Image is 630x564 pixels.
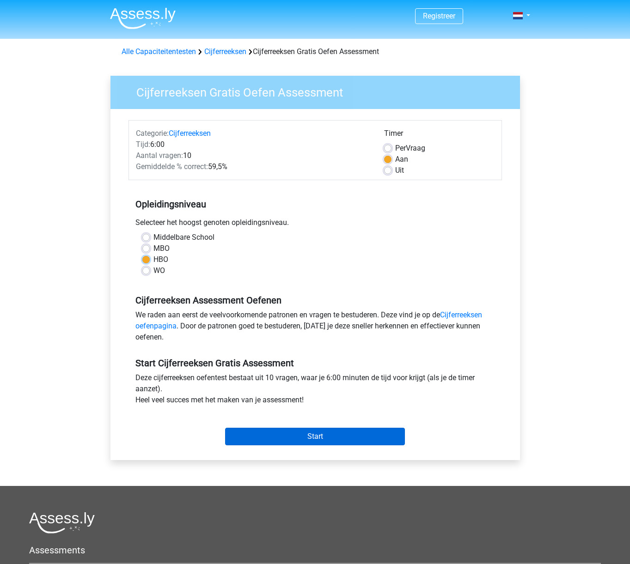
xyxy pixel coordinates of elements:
[135,295,495,306] h5: Cijferreeksen Assessment Oefenen
[128,372,502,409] div: Deze cijferreeksen oefentest bestaat uit 10 vragen, waar je 6:00 minuten de tijd voor krijgt (als...
[423,12,455,20] a: Registreer
[110,7,176,29] img: Assessly
[29,512,95,534] img: Assessly logo
[204,47,246,56] a: Cijferreeksen
[122,47,196,56] a: Alle Capaciteitentesten
[169,129,211,138] a: Cijferreeksen
[128,309,502,346] div: We raden aan eerst de veelvoorkomende patronen en vragen te bestuderen. Deze vind je op de . Door...
[153,254,168,265] label: HBO
[395,144,406,152] span: Per
[129,150,377,161] div: 10
[29,545,601,556] h5: Assessments
[136,140,150,149] span: Tijd:
[136,162,208,171] span: Gemiddelde % correct:
[135,195,495,213] h5: Opleidingsniveau
[136,129,169,138] span: Categorie:
[118,46,513,57] div: Cijferreeksen Gratis Oefen Assessment
[225,428,405,445] input: Start
[135,358,495,369] h5: Start Cijferreeksen Gratis Assessment
[153,265,165,276] label: WO
[129,139,377,150] div: 6:00
[153,232,214,243] label: Middelbare School
[395,154,408,165] label: Aan
[129,161,377,172] div: 59,5%
[153,243,170,254] label: MBO
[125,82,513,100] h3: Cijferreeksen Gratis Oefen Assessment
[395,143,425,154] label: Vraag
[395,165,404,176] label: Uit
[384,128,495,143] div: Timer
[136,151,183,160] span: Aantal vragen:
[128,217,502,232] div: Selecteer het hoogst genoten opleidingsniveau.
